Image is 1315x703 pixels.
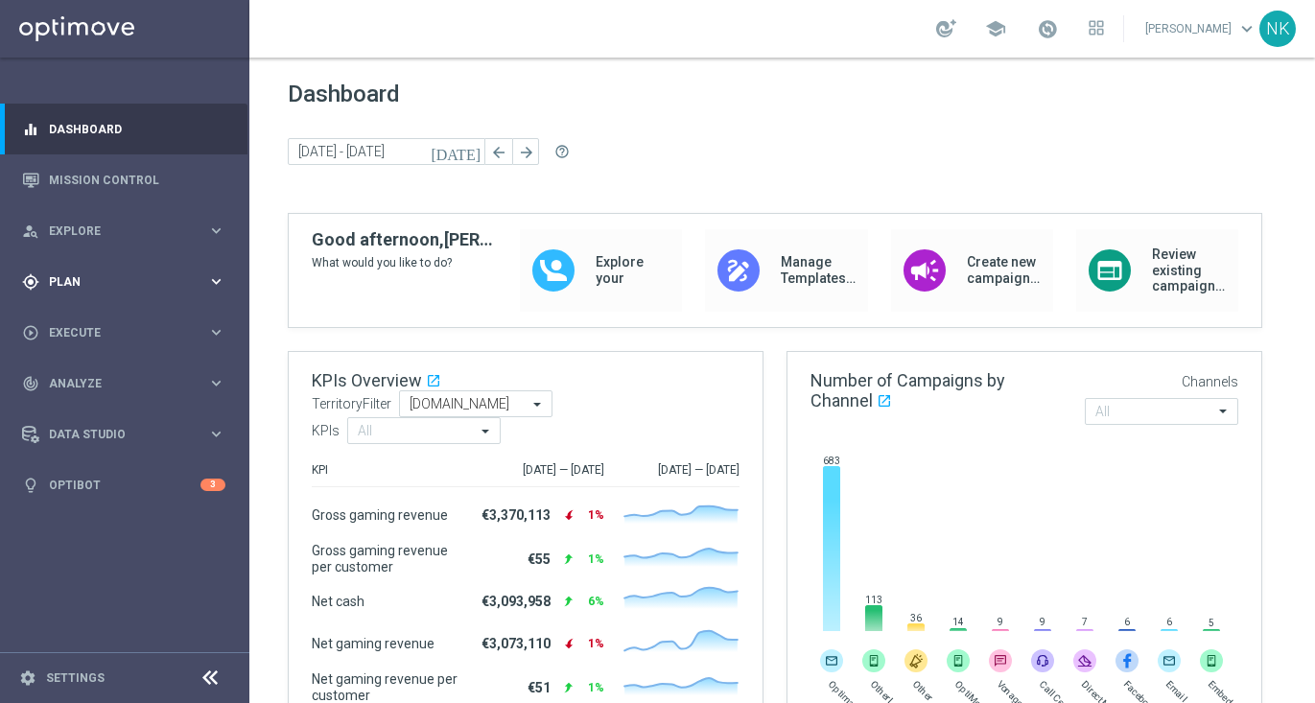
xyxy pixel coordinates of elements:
[22,273,207,291] div: Plan
[21,376,226,391] button: track_changes Analyze keyboard_arrow_right
[22,223,207,240] div: Explore
[21,173,226,188] button: Mission Control
[21,427,226,442] button: Data Studio keyboard_arrow_right
[1236,18,1257,39] span: keyboard_arrow_down
[49,276,207,288] span: Plan
[207,425,225,443] i: keyboard_arrow_right
[22,121,39,138] i: equalizer
[22,324,207,341] div: Execute
[22,324,39,341] i: play_circle_outline
[207,272,225,291] i: keyboard_arrow_right
[46,672,105,684] a: Settings
[207,374,225,392] i: keyboard_arrow_right
[21,122,226,137] button: equalizer Dashboard
[985,18,1006,39] span: school
[22,104,225,154] div: Dashboard
[21,274,226,290] button: gps_fixed Plan keyboard_arrow_right
[200,479,225,491] div: 3
[19,669,36,687] i: settings
[22,154,225,205] div: Mission Control
[22,375,39,392] i: track_changes
[21,223,226,239] button: person_search Explore keyboard_arrow_right
[49,378,207,389] span: Analyze
[21,325,226,340] button: play_circle_outline Execute keyboard_arrow_right
[1143,14,1259,43] a: [PERSON_NAME]keyboard_arrow_down
[22,223,39,240] i: person_search
[49,154,225,205] a: Mission Control
[207,222,225,240] i: keyboard_arrow_right
[207,323,225,341] i: keyboard_arrow_right
[22,426,207,443] div: Data Studio
[22,375,207,392] div: Analyze
[49,104,225,154] a: Dashboard
[22,477,39,494] i: lightbulb
[1259,11,1296,47] div: NK
[22,273,39,291] i: gps_fixed
[49,225,207,237] span: Explore
[22,459,225,510] div: Optibot
[49,459,200,510] a: Optibot
[49,327,207,339] span: Execute
[21,478,226,493] button: lightbulb Optibot 3
[49,429,207,440] span: Data Studio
